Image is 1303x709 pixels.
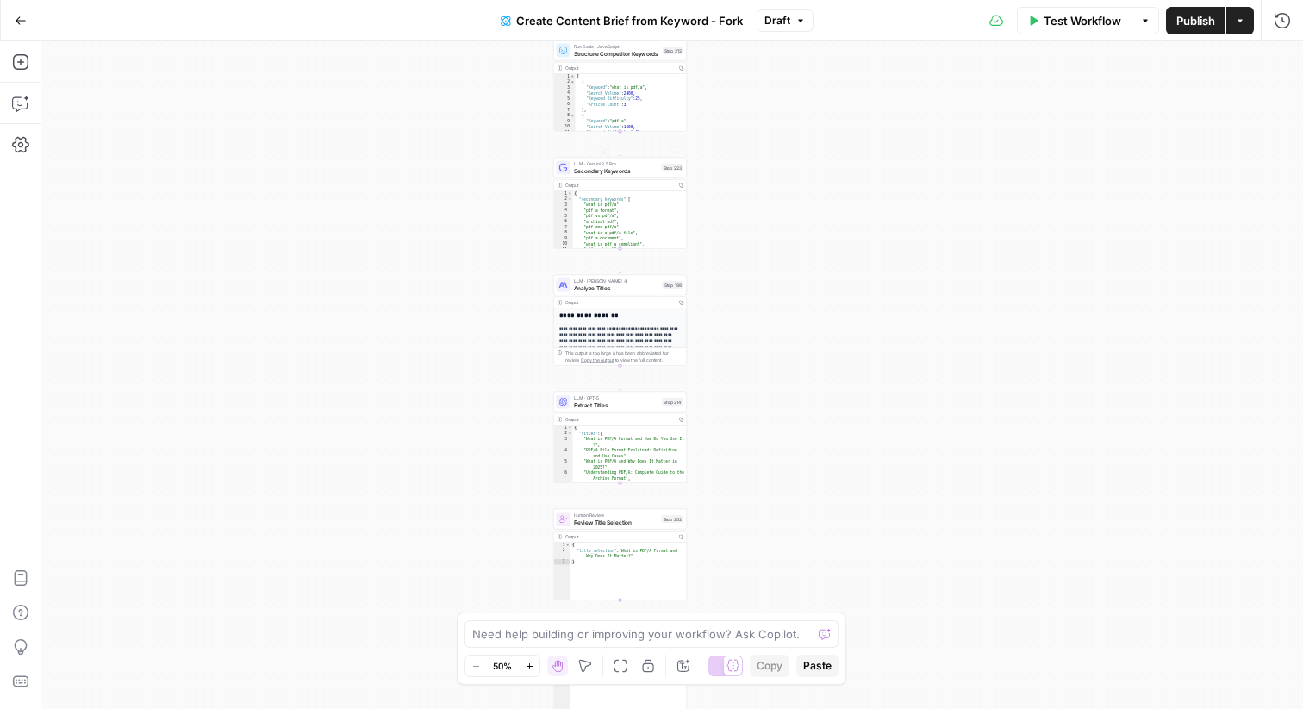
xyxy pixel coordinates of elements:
span: Toggle code folding, rows 2 through 13 [568,431,573,437]
div: Step 202 [662,515,683,523]
div: 2 [554,79,576,85]
div: LLM · GPT-5Extract TitlesStep 214Output{ "titles":[ "What is PDF/A Format and How Do You Use It ?... [553,392,687,483]
button: Test Workflow [1017,7,1132,34]
div: Step 198 [663,281,683,289]
span: Test Workflow [1044,12,1121,29]
div: Output [565,182,674,189]
div: Output [565,299,674,306]
div: 9 [554,236,573,242]
g: Edge from step_202 to step_224 [619,600,621,625]
div: Step 212 [663,47,683,54]
div: 1 [554,426,573,432]
div: 8 [554,230,573,236]
div: 4 [554,448,573,459]
span: Toggle code folding, rows 1 through 14 [568,191,573,197]
div: 7 [554,225,573,231]
span: Draft [764,13,790,28]
g: Edge from step_212 to step_223 [619,132,621,157]
div: 6 [554,102,576,108]
div: 3 [554,202,573,208]
span: Toggle code folding, rows 2 through 7 [570,79,576,85]
button: Create Content Brief from Keyword - Fork [490,7,753,34]
div: 11 [554,247,573,253]
div: LLM · Gemini 2.5 ProSecondary KeywordsStep 223TestOutput{ "secondary_keywords":[ "what is pdf/a",... [553,158,687,249]
div: Step 223 [662,164,683,171]
div: 7 [554,482,573,493]
button: Copy [750,655,789,677]
span: Review Title Selection [574,518,658,526]
div: This output is too large & has been abbreviated for review. to view the full content. [565,350,683,364]
div: 10 [554,241,573,247]
div: 7 [554,108,576,114]
div: 4 [554,208,573,214]
div: Output [565,416,674,423]
span: 50% [493,659,512,673]
span: Publish [1176,12,1215,29]
div: 2 [554,548,571,559]
span: Extract Titles [574,401,659,409]
g: Edge from step_223 to step_198 [619,249,621,274]
span: Copy the output [581,358,614,363]
div: 5 [554,214,573,220]
span: LLM · Gemini 2.5 Pro [574,160,658,167]
span: Toggle code folding, rows 2 through 13 [568,196,573,202]
div: 4 [554,90,576,96]
div: 2 [554,196,573,202]
span: Toggle code folding, rows 1 through 3 [565,543,570,549]
span: Paste [803,658,832,674]
div: 10 [554,124,576,130]
span: Secondary Keywords [574,166,658,175]
button: Paste [796,655,839,677]
div: Step 214 [662,398,683,406]
span: Toggle code folding, rows 1 through 170 [570,74,576,80]
div: 3 [554,85,576,91]
span: LLM · [PERSON_NAME] 4 [574,277,659,284]
div: Output [565,533,674,540]
div: 3 [554,559,571,565]
button: Draft [757,9,814,32]
div: Output [565,65,674,72]
span: Structure Competitor Keywords [574,49,659,58]
span: Toggle code folding, rows 1 through 14 [568,426,573,432]
div: 5 [554,96,576,103]
div: 1 [554,543,571,549]
button: Publish [1166,7,1225,34]
span: LLM · GPT-5 [574,395,659,401]
span: Create Content Brief from Keyword - Fork [516,12,743,29]
g: Edge from step_214 to step_202 [619,483,621,508]
div: 3 [554,437,573,448]
span: Run Code · JavaScript [574,43,659,50]
div: 8 [554,113,576,119]
g: Edge from step_198 to step_214 [619,366,621,391]
div: 11 [554,130,576,136]
span: Toggle code folding, rows 8 through 13 [570,113,576,119]
div: 5 [554,459,573,470]
div: 9 [554,119,576,125]
div: 1 [554,191,573,197]
div: 6 [554,219,573,225]
div: Run Code · JavaScriptStructure Competitor KeywordsStep 212Output[ { "Keyword":"what is pdf/a", "S... [553,40,687,132]
span: Copy [757,658,782,674]
span: Analyze Titles [574,283,659,292]
div: 2 [554,431,573,437]
span: Human Review [574,512,658,519]
div: Human ReviewReview Title SelectionStep 202Output{ "title_selection":"What is PDF/A Format and Why... [553,509,687,600]
div: 1 [554,74,576,80]
div: 6 [554,470,573,482]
